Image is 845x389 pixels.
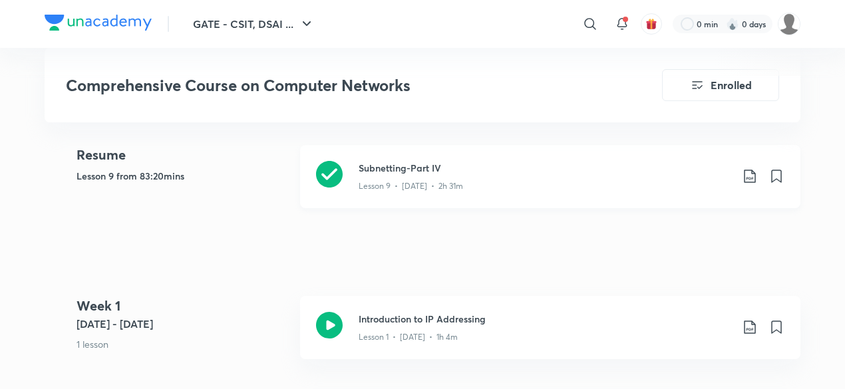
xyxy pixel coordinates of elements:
[300,145,800,224] a: Subnetting-Part IVLesson 9 • [DATE] • 2h 31m
[66,76,587,95] h3: Comprehensive Course on Computer Networks
[641,13,662,35] button: avatar
[645,18,657,30] img: avatar
[77,169,289,183] h5: Lesson 9 from 83:20mins
[359,312,731,326] h3: Introduction to IP Addressing
[359,180,463,192] p: Lesson 9 • [DATE] • 2h 31m
[77,145,289,165] h4: Resume
[45,15,152,31] img: Company Logo
[77,337,289,351] p: 1 lesson
[45,15,152,34] a: Company Logo
[359,161,731,175] h3: Subnetting-Part IV
[77,316,289,332] h5: [DATE] - [DATE]
[359,331,458,343] p: Lesson 1 • [DATE] • 1h 4m
[726,17,739,31] img: streak
[185,11,323,37] button: GATE - CSIT, DSAI ...
[778,13,800,35] img: Aalok kumar
[77,296,289,316] h4: Week 1
[300,296,800,375] a: Introduction to IP AddressingLesson 1 • [DATE] • 1h 4m
[662,69,779,101] button: Enrolled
